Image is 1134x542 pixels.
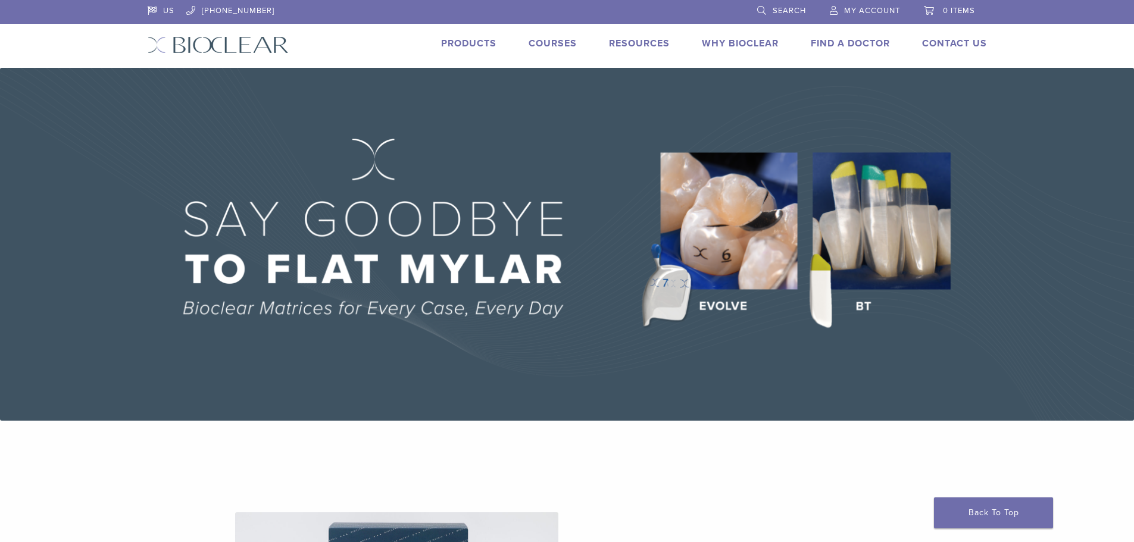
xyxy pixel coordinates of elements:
[943,6,975,15] span: 0 items
[922,37,987,49] a: Contact Us
[811,37,890,49] a: Find A Doctor
[844,6,900,15] span: My Account
[441,37,496,49] a: Products
[702,37,779,49] a: Why Bioclear
[609,37,670,49] a: Resources
[529,37,577,49] a: Courses
[934,497,1053,528] a: Back To Top
[773,6,806,15] span: Search
[148,36,289,54] img: Bioclear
